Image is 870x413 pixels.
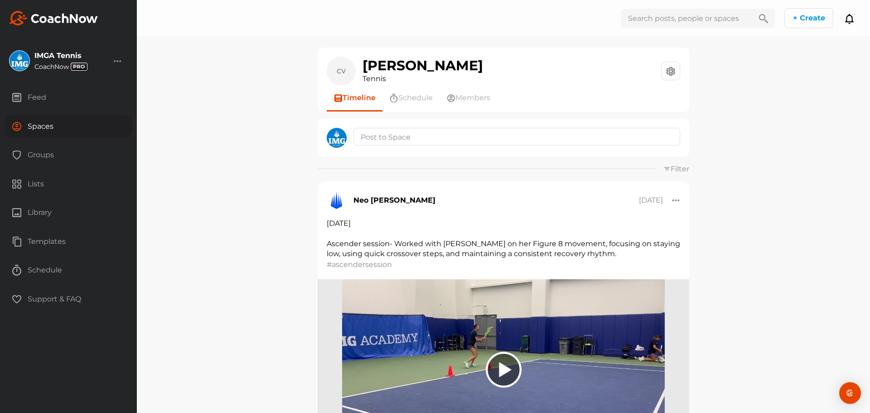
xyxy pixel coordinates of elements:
button: + Create [784,8,833,28]
a: Lists [5,173,132,202]
div: [DATE] [639,196,663,205]
h1: [PERSON_NAME] [362,58,483,73]
span: Timeline [343,92,376,103]
div: [DATE] Ascender session- Worked with [PERSON_NAME] on her Figure 8 movement, focusing on staying ... [327,219,680,259]
img: square_fbd24ebe9e7d24b63c563b236df2e5b1.jpg [10,51,29,71]
div: Schedule [5,259,132,282]
input: Search posts, people or spaces [621,9,752,28]
a: Members [440,86,497,110]
div: Groups [5,144,132,166]
span: Schedule [398,92,433,103]
div: Support & FAQ [5,288,132,311]
a: Schedule [5,259,132,288]
div: Lists [5,173,132,195]
div: Open Intercom Messenger [839,382,861,404]
a: Schedule [382,86,440,110]
a: Templates [5,230,132,259]
div: CoachNow [34,63,87,71]
a: Spaces [5,115,132,144]
img: square_fbd24ebe9e7d24b63c563b236df2e5b1.jpg [327,128,347,148]
a: Feed [5,86,132,115]
div: Tennis [362,73,483,84]
a: Groups [5,144,132,173]
a: Timeline [327,86,382,110]
span: Members [455,92,490,103]
a: Filter [663,165,689,173]
div: Neo [PERSON_NAME] [353,195,435,206]
div: IMGA Tennis [34,52,87,59]
a: Support & FAQ [5,288,132,317]
img: square_f165cf1441c49fcae7ab637a9fe3b5bf.jpg [327,190,347,210]
img: svg+xml;base64,PHN2ZyB3aWR0aD0iMzciIGhlaWdodD0iMTgiIHZpZXdCb3g9IjAgMCAzNyAxOCIgZmlsbD0ibm9uZSIgeG... [71,63,87,71]
div: CV [331,61,351,81]
div: Feed [5,86,132,109]
div: Templates [5,230,132,253]
div: #ascendersession [327,259,531,270]
div: Spaces [5,115,132,138]
div: Library [5,201,132,224]
img: svg+xml;base64,PHN2ZyB3aWR0aD0iMTk2IiBoZWlnaHQ9IjMyIiB2aWV3Qm94PSIwIDAgMTk2IDMyIiBmaWxsPSJub25lIi... [9,11,98,25]
a: Library [5,201,132,230]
